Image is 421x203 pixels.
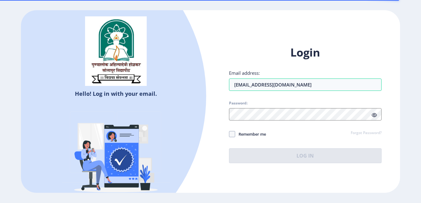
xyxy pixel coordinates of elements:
[351,130,382,136] a: Forgot Password?
[229,70,260,76] label: Email address:
[229,45,382,60] h1: Login
[85,16,147,86] img: sulogo.png
[229,101,247,106] label: Password:
[235,130,266,138] span: Remember me
[229,148,382,163] button: Log In
[229,78,382,91] input: Email address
